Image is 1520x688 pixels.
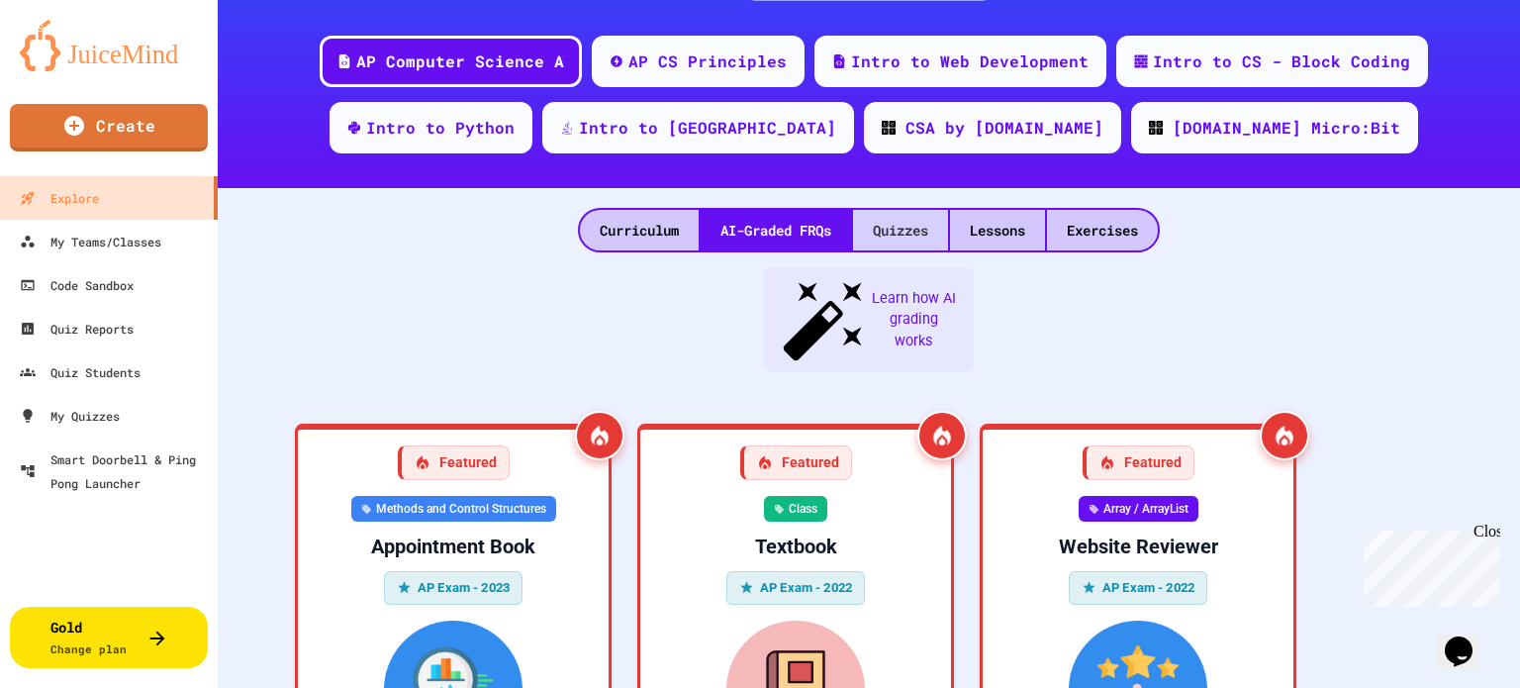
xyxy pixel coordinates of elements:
[579,116,836,140] div: Intro to [GEOGRAPHIC_DATA]
[50,617,127,658] div: Gold
[20,447,210,495] div: Smart Doorbell & Ping Pong Launcher
[10,104,208,151] a: Create
[20,186,99,210] div: Explore
[1083,445,1194,480] div: Featured
[998,534,1278,559] div: Website Reviewer
[1069,571,1207,605] div: AP Exam - 2022
[20,360,141,384] div: Quiz Students
[351,496,556,522] div: Methods and Control Structures
[869,288,958,352] span: Learn how AI grading works
[314,534,593,559] div: Appointment Book
[726,571,865,605] div: AP Exam - 2022
[1173,116,1400,140] div: [DOMAIN_NAME] Micro:Bit
[851,49,1089,73] div: Intro to Web Development
[50,641,127,656] span: Change plan
[882,121,896,135] img: CODE_logo_RGB.png
[1153,49,1410,73] div: Intro to CS - Block Coding
[398,445,510,480] div: Featured
[356,49,564,73] div: AP Computer Science A
[764,496,827,522] div: Class
[1047,210,1158,250] div: Exercises
[950,210,1045,250] div: Lessons
[10,607,208,668] button: GoldChange plan
[8,8,137,126] div: Chat with us now!Close
[20,230,161,253] div: My Teams/Classes
[1079,496,1198,522] div: Array / ArrayList
[1437,609,1500,668] iframe: chat widget
[384,571,522,605] div: AP Exam - 2023
[701,210,851,250] div: AI-Graded FRQs
[905,116,1103,140] div: CSA by [DOMAIN_NAME]
[656,534,935,559] div: Textbook
[580,210,699,250] div: Curriculum
[20,317,134,341] div: Quiz Reports
[20,273,134,297] div: Code Sandbox
[1356,523,1500,607] iframe: chat widget
[853,210,948,250] div: Quizzes
[20,404,120,428] div: My Quizzes
[366,116,515,140] div: Intro to Python
[740,445,852,480] div: Featured
[1149,121,1163,135] img: CODE_logo_RGB.png
[628,49,787,73] div: AP CS Principles
[20,20,198,71] img: logo-orange.svg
